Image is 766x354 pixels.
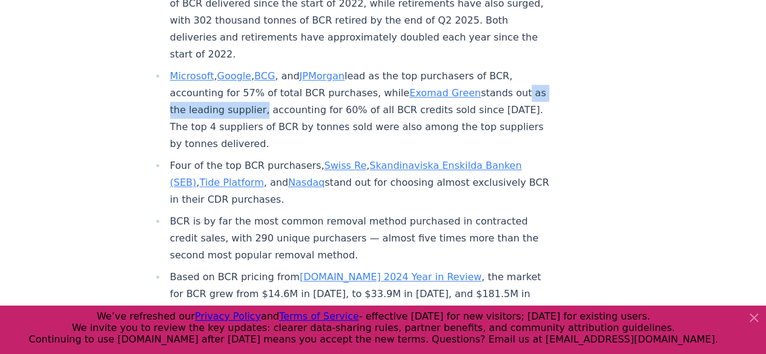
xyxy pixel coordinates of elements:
a: JPMorgan [299,70,344,82]
a: [DOMAIN_NAME] 2024 Year in Review [300,271,481,283]
li: , , , and lead as the top purchasers of BCR, accounting for 57% of total BCR purchases, while sta... [167,68,552,152]
a: Exomad Green [409,87,481,99]
a: BCG [254,70,275,82]
li: Four of the top BCR purchasers, , , , and stand out for choosing almost exclusively BCR in their ... [167,157,552,208]
a: Swiss Re [324,160,366,171]
li: Based on BCR pricing from , the market for BCR grew from $14.6M in [DATE], to $33.9M in [DATE], a... [167,269,552,320]
a: Nasdaq [288,177,325,188]
li: BCR is by far the most common removal method purchased in contracted credit sales, with 290 uniqu... [167,213,552,264]
a: Google [217,70,251,82]
a: Tide Platform [199,177,263,188]
a: Microsoft [170,70,214,82]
